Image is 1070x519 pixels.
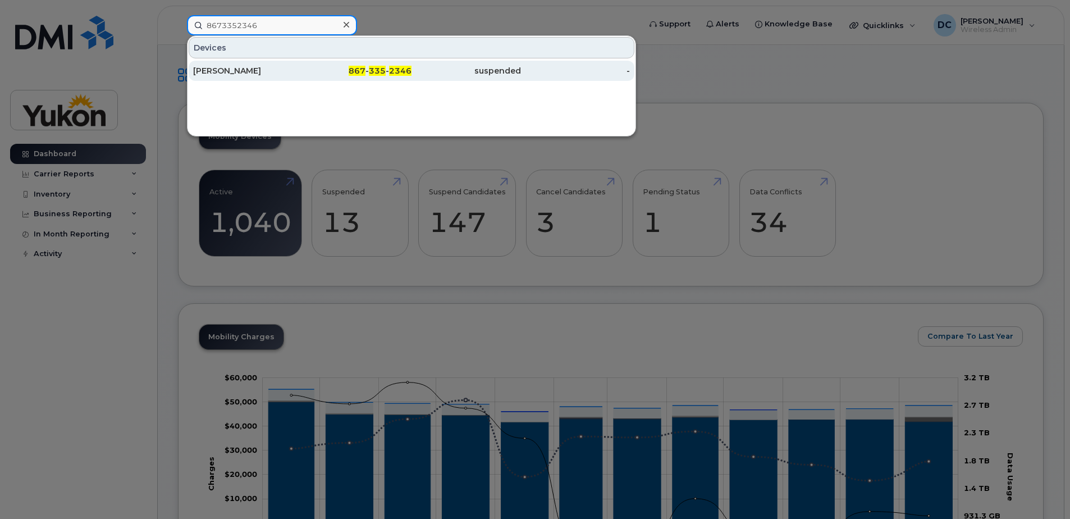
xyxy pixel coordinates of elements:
span: 335 [369,66,386,76]
div: - [521,65,630,76]
span: 867 [349,66,365,76]
div: [PERSON_NAME] [193,65,303,76]
div: - - [303,65,412,76]
a: [PERSON_NAME]867-335-2346suspended- [189,61,634,81]
div: suspended [411,65,521,76]
div: Devices [189,37,634,58]
span: 2346 [389,66,411,76]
